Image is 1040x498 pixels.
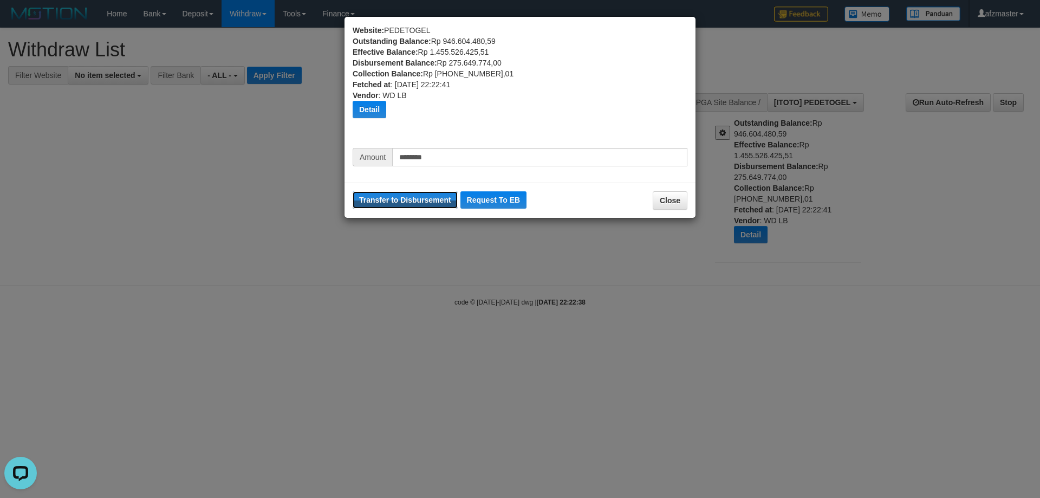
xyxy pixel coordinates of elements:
[353,191,458,209] button: Transfer to Disbursement
[4,4,37,37] button: Open LiveChat chat widget
[353,48,418,56] b: Effective Balance:
[460,191,527,209] button: Request To EB
[353,69,423,78] b: Collection Balance:
[353,26,384,35] b: Website:
[353,25,687,148] div: PEDETOGEL Rp 946.604.480,59 Rp 1.455.526.425,51 Rp 275.649.774,00 Rp [PHONE_NUMBER],01 : [DATE] 2...
[353,37,431,46] b: Outstanding Balance:
[353,148,392,166] span: Amount
[353,101,386,118] button: Detail
[353,91,378,100] b: Vendor
[653,191,687,210] button: Close
[353,80,391,89] b: Fetched at
[353,59,437,67] b: Disbursement Balance:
